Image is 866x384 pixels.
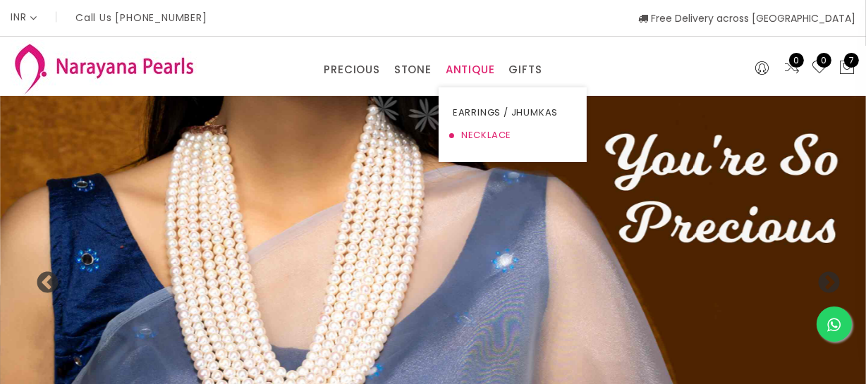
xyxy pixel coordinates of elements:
[811,59,828,78] a: 0
[817,53,831,68] span: 0
[453,101,573,124] a: EARRINGS / JHUMKAS
[394,59,432,80] a: STONE
[75,13,207,23] p: Call Us [PHONE_NUMBER]
[508,59,542,80] a: GIFTS
[446,59,495,80] a: ANTIQUE
[783,59,800,78] a: 0
[35,271,49,285] button: Previous
[844,53,859,68] span: 7
[638,11,855,25] span: Free Delivery across [GEOGRAPHIC_DATA]
[453,124,573,147] a: NECKLACE
[838,59,855,78] button: 7
[324,59,379,80] a: PRECIOUS
[789,53,804,68] span: 0
[817,271,831,285] button: Next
